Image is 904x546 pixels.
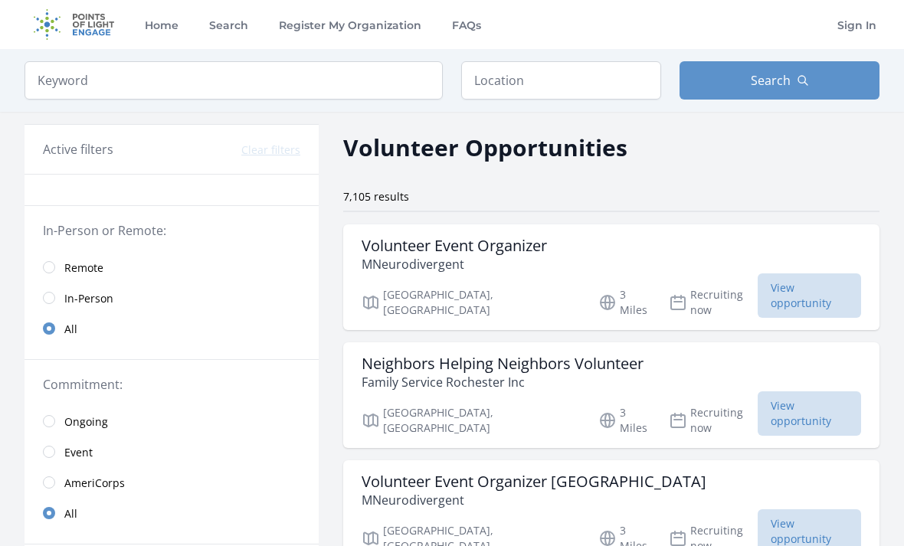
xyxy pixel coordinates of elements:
button: Clear filters [241,142,300,158]
a: Ongoing [25,406,319,436]
span: In-Person [64,291,113,306]
a: AmeriCorps [25,467,319,498]
h2: Volunteer Opportunities [343,130,627,165]
a: Event [25,436,319,467]
h3: Active filters [43,140,113,159]
h3: Neighbors Helping Neighbors Volunteer [362,355,644,373]
h3: Volunteer Event Organizer [362,237,547,255]
p: Recruiting now [669,405,758,436]
legend: In-Person or Remote: [43,221,300,240]
p: [GEOGRAPHIC_DATA], [GEOGRAPHIC_DATA] [362,405,580,436]
a: All [25,498,319,528]
span: All [64,322,77,337]
a: All [25,313,319,344]
p: MNeurodivergent [362,491,706,509]
span: All [64,506,77,521]
span: 7,105 results [343,189,409,204]
span: Ongoing [64,414,108,430]
p: Recruiting now [669,287,758,318]
button: Search [680,61,879,100]
span: Search [751,71,791,90]
input: Location [461,61,661,100]
legend: Commitment: [43,375,300,394]
a: Neighbors Helping Neighbors Volunteer Family Service Rochester Inc [GEOGRAPHIC_DATA], [GEOGRAPHIC... [343,342,879,448]
p: 3 Miles [598,287,650,318]
p: Family Service Rochester Inc [362,373,644,391]
p: [GEOGRAPHIC_DATA], [GEOGRAPHIC_DATA] [362,287,580,318]
span: View opportunity [758,273,861,318]
a: Volunteer Event Organizer MNeurodivergent [GEOGRAPHIC_DATA], [GEOGRAPHIC_DATA] 3 Miles Recruiting... [343,224,879,330]
span: AmeriCorps [64,476,125,491]
input: Keyword [25,61,443,100]
p: 3 Miles [598,405,650,436]
h3: Volunteer Event Organizer [GEOGRAPHIC_DATA] [362,472,706,491]
span: Remote [64,260,103,276]
span: View opportunity [758,391,861,436]
a: Remote [25,252,319,283]
a: In-Person [25,283,319,313]
span: Event [64,445,93,460]
p: MNeurodivergent [362,255,547,273]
